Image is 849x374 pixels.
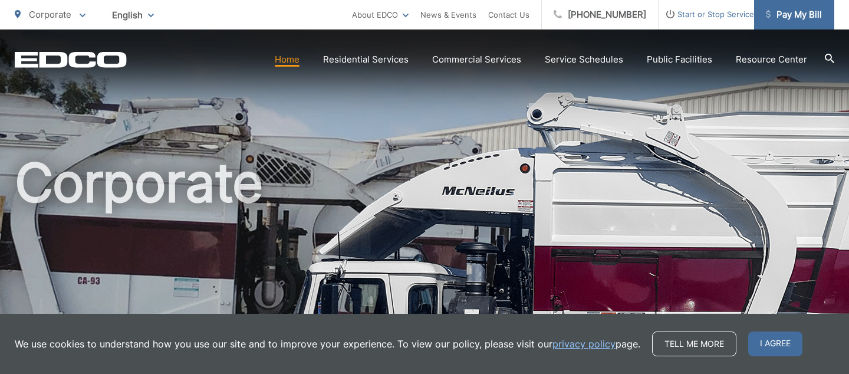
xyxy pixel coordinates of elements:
a: Commercial Services [432,53,521,67]
a: privacy policy [552,337,616,351]
a: Service Schedules [545,53,623,67]
a: Public Facilities [647,53,712,67]
span: English [103,5,163,25]
span: Pay My Bill [766,8,822,22]
p: We use cookies to understand how you use our site and to improve your experience. To view our pol... [15,337,640,351]
a: Residential Services [323,53,409,67]
a: EDCD logo. Return to the homepage. [15,51,127,68]
span: I agree [748,332,802,356]
span: Corporate [29,9,71,20]
a: News & Events [420,8,476,22]
a: Tell me more [652,332,736,356]
a: Contact Us [488,8,529,22]
a: Home [275,53,300,67]
a: Resource Center [736,53,807,67]
a: About EDCO [352,8,409,22]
